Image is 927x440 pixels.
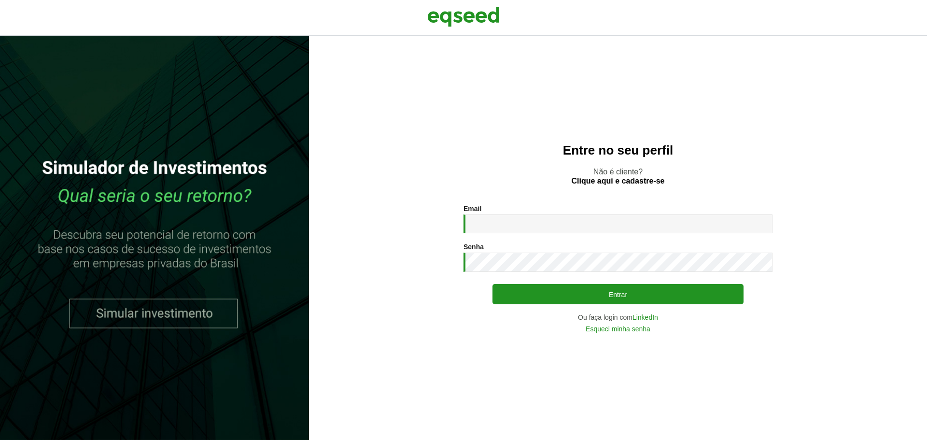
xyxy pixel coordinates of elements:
[463,243,484,250] label: Senha
[427,5,500,29] img: EqSeed Logo
[586,326,650,332] a: Esqueci minha senha
[463,205,481,212] label: Email
[463,314,772,321] div: Ou faça login com
[328,167,908,185] p: Não é cliente?
[328,143,908,157] h2: Entre no seu perfil
[632,314,658,321] a: LinkedIn
[492,284,744,304] button: Entrar
[572,177,665,185] a: Clique aqui e cadastre-se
